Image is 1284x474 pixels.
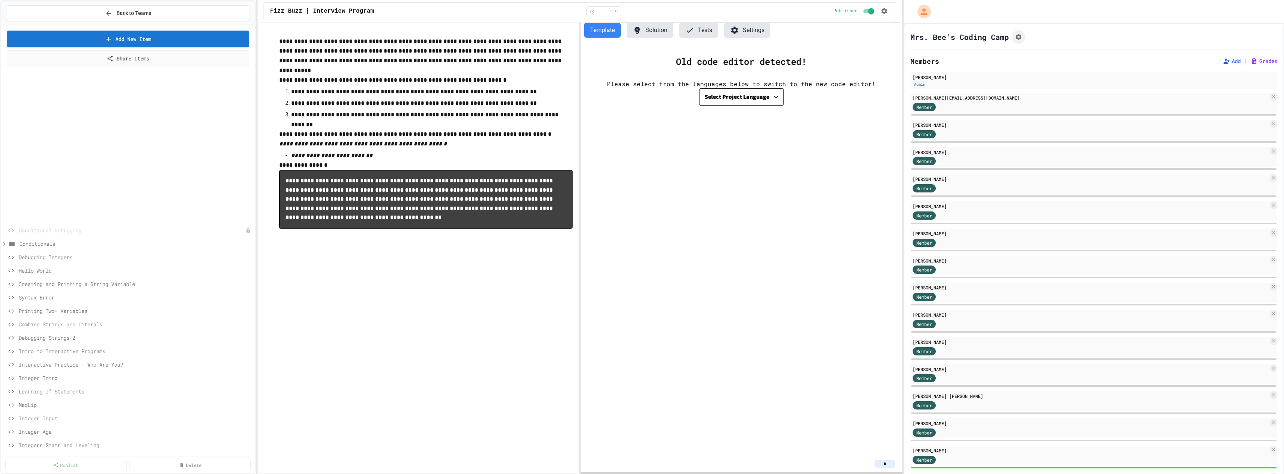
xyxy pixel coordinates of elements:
div: [PERSON_NAME] [913,203,1268,210]
div: Admin [913,81,927,88]
span: Member [916,185,932,192]
span: Creating and Printing a String Variable [19,280,252,288]
span: Member [916,104,932,110]
div: [PERSON_NAME] [913,420,1268,427]
span: Fizz Buzz | Interview Program [270,7,374,16]
span: Conditionals [19,240,252,248]
div: [PERSON_NAME] [913,149,1268,156]
iframe: chat widget [1253,444,1277,467]
span: Integer Input [19,414,252,422]
span: Member [916,293,932,300]
a: Share Items [7,50,249,66]
div: Unpublished [246,228,251,233]
span: Integer Intro [19,374,252,382]
div: [PERSON_NAME] [913,230,1268,237]
span: Combine Strings and Literals [19,320,252,328]
div: [PERSON_NAME] [913,447,1268,454]
iframe: chat widget [1222,412,1277,443]
span: Hello World [19,267,252,274]
span: Integers Stats and Leveling [19,441,252,449]
button: Tests [679,23,718,38]
div: [PERSON_NAME] [913,311,1268,318]
span: Integer Age [19,428,252,436]
button: Solution [627,23,673,38]
span: Member [916,212,932,219]
button: Back to Teams [7,5,249,21]
span: min [610,8,618,14]
span: Member [916,321,932,327]
div: [PERSON_NAME] [913,74,1275,81]
span: Interactive Practice - Who Are You? [19,361,252,368]
span: Member [916,375,932,382]
span: Debugging Strings 2 [19,334,252,342]
span: Published [833,8,858,14]
span: Member [916,131,932,138]
div: My Account [910,3,933,20]
button: Grades [1250,57,1277,65]
div: Please select from the languages below to switch to the new code editor! [607,79,876,88]
div: [PERSON_NAME][EMAIL_ADDRESS][DOMAIN_NAME] [913,94,1268,101]
span: Printing Two+ Variables [19,307,252,315]
div: [PERSON_NAME] [913,257,1268,264]
span: Member [916,402,932,409]
span: Intro to Interactive Programs [19,347,252,355]
button: Select Project Language [699,88,784,106]
span: Conditional Debugging [19,226,246,234]
span: Learning If Statements [19,387,252,395]
div: [PERSON_NAME] [913,339,1268,345]
div: Content is published and visible to students [833,7,876,16]
div: Select Project Language [705,92,769,102]
span: Member [916,348,932,355]
div: [PERSON_NAME] [913,284,1268,291]
div: [PERSON_NAME] [913,366,1268,373]
button: Assignment Settings [1012,30,1025,44]
span: MadLip [19,401,252,409]
h2: Members [910,56,939,66]
button: Add [1223,57,1241,65]
button: Settings [724,23,770,38]
a: Publish [5,460,127,470]
span: Member [916,158,932,164]
div: [PERSON_NAME] [913,122,1268,128]
span: Member [916,266,932,273]
span: Debugging Integers [19,253,252,261]
span: Syntax Error [19,293,252,301]
div: [PERSON_NAME] [PERSON_NAME] [913,393,1268,399]
h1: Mrs. Bee's Coding Camp [910,32,1009,42]
span: Back to Teams [116,9,151,17]
span: Member [916,239,932,246]
div: [PERSON_NAME] [913,176,1268,182]
span: | [1244,57,1247,66]
div: Old code editor detected! [676,55,807,68]
span: Member [916,429,932,436]
span: Member [916,456,932,463]
a: Delete [130,460,251,470]
a: Add New Item [7,31,249,47]
button: Template [584,23,621,38]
